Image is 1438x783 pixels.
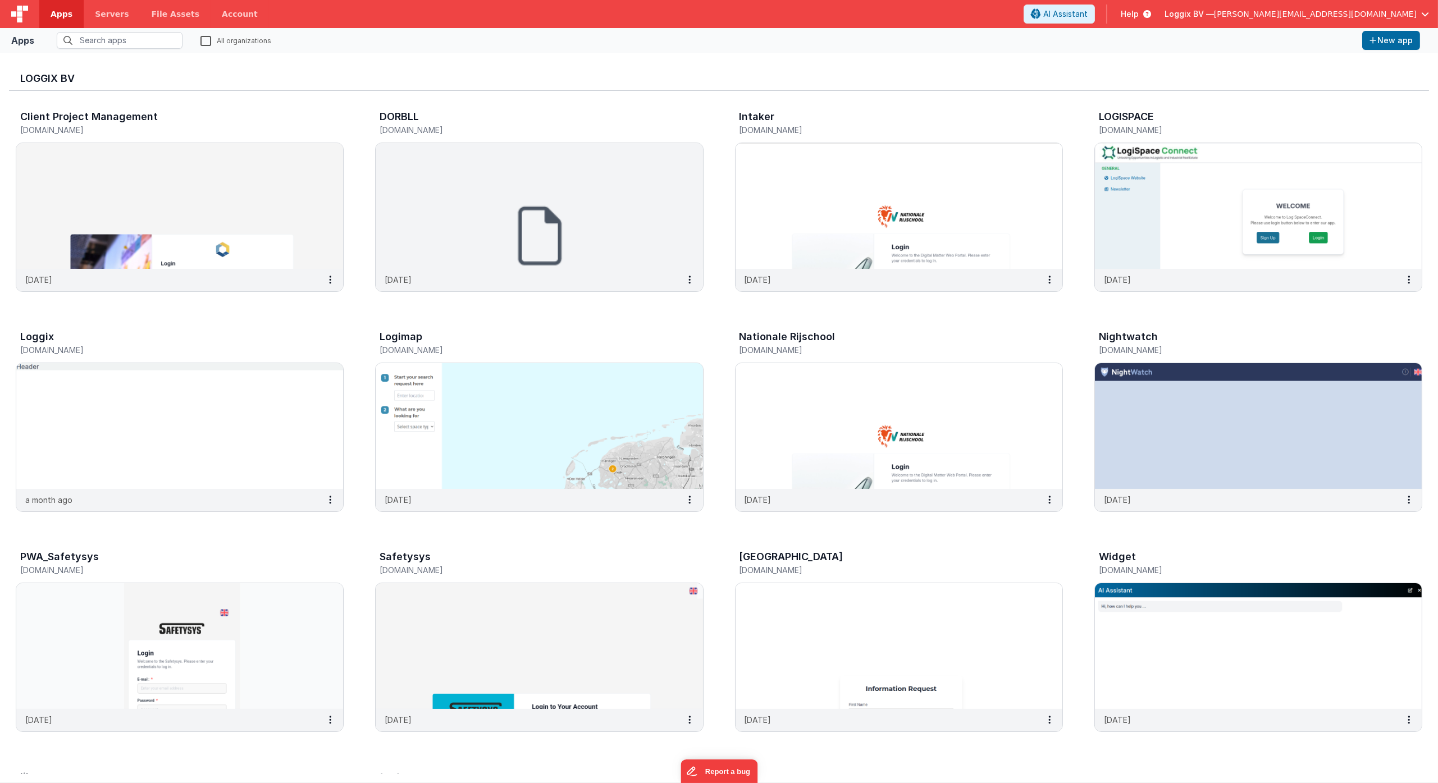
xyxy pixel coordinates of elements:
[20,551,99,562] h3: PWA_Safetysys
[1024,4,1095,24] button: AI Assistant
[20,73,1418,84] h3: Loggix BV
[739,111,775,122] h3: Intaker
[200,35,271,45] label: All organizations
[1165,8,1214,20] span: Loggix BV —
[739,346,1035,354] h5: [DOMAIN_NAME]
[681,759,757,783] iframe: Marker.io feedback button
[745,274,772,286] p: [DATE]
[380,331,422,342] h3: Logimap
[20,346,316,354] h5: [DOMAIN_NAME]
[25,494,72,506] p: a month ago
[51,8,72,20] span: Apps
[20,331,54,342] h3: Loggix
[380,551,431,562] h3: Safetysys
[1099,551,1136,562] h3: Widget
[1099,126,1394,134] h5: [DOMAIN_NAME]
[1104,714,1131,726] p: [DATE]
[20,111,158,122] h3: Client Project Management
[739,126,1035,134] h5: [DOMAIN_NAME]
[380,771,400,782] h3: test
[20,771,52,782] h3: library
[11,34,34,47] div: Apps
[95,8,129,20] span: Servers
[1165,8,1429,20] button: Loggix BV — [PERSON_NAME][EMAIL_ADDRESS][DOMAIN_NAME]
[739,551,843,562] h3: [GEOGRAPHIC_DATA]
[745,714,772,726] p: [DATE]
[20,566,316,574] h5: [DOMAIN_NAME]
[1362,31,1420,50] button: New app
[1121,8,1139,20] span: Help
[57,32,182,49] input: Search apps
[380,566,675,574] h5: [DOMAIN_NAME]
[380,111,419,122] h3: DORBLL
[739,331,836,342] h3: Nationale Rijschool
[385,714,412,726] p: [DATE]
[745,494,772,506] p: [DATE]
[152,8,200,20] span: File Assets
[1099,111,1154,122] h3: LOGISPACE
[385,274,412,286] p: [DATE]
[25,274,52,286] p: [DATE]
[1099,346,1394,354] h5: [DOMAIN_NAME]
[380,346,675,354] h5: [DOMAIN_NAME]
[25,714,52,726] p: [DATE]
[380,126,675,134] h5: [DOMAIN_NAME]
[1104,494,1131,506] p: [DATE]
[1214,8,1417,20] span: [PERSON_NAME][EMAIL_ADDRESS][DOMAIN_NAME]
[1099,331,1158,342] h3: Nightwatch
[385,494,412,506] p: [DATE]
[739,566,1035,574] h5: [DOMAIN_NAME]
[1043,8,1088,20] span: AI Assistant
[1104,274,1131,286] p: [DATE]
[1099,566,1394,574] h5: [DOMAIN_NAME]
[20,126,316,134] h5: [DOMAIN_NAME]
